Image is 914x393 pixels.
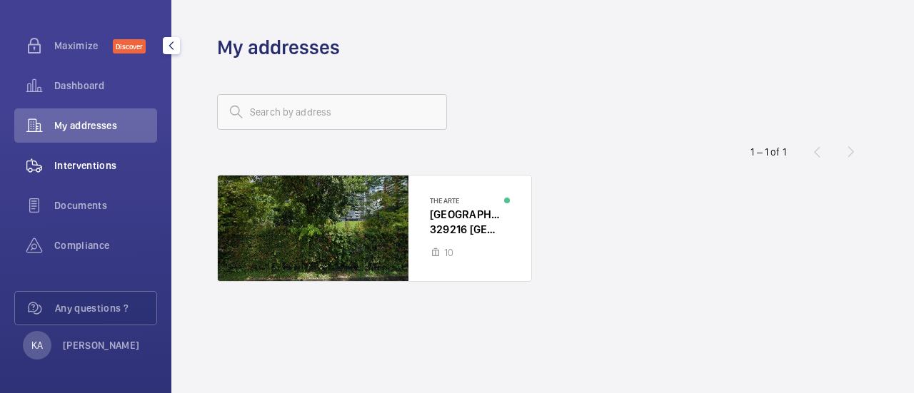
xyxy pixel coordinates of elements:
span: Any questions ? [55,301,156,315]
span: Discover [113,39,146,53]
p: [PERSON_NAME] [63,338,140,352]
span: My addresses [54,118,157,133]
span: Interventions [54,158,157,173]
span: Documents [54,198,157,213]
div: 1 – 1 of 1 [750,145,786,159]
h1: My addresses [217,34,340,61]
span: Compliance [54,238,157,252]
span: Maximize [54,39,113,53]
p: KA [31,338,43,352]
input: Search by address [217,94,447,130]
span: Dashboard [54,78,157,93]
